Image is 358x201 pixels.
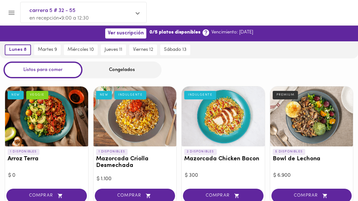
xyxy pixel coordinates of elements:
[34,44,61,55] button: martes 9
[9,47,27,53] span: lunes 8
[8,156,86,163] h3: Arroz Terra
[38,47,57,53] span: martes 9
[191,193,256,198] span: COMPRAR
[184,91,216,99] div: INDULGENTE
[114,91,146,99] div: INDULGENTE
[8,172,85,179] div: $ 0
[3,62,82,78] div: Listos para comer
[101,44,126,55] button: jueves 11
[8,91,24,99] div: NEW
[184,156,262,163] h3: Mazorcada Chicken Bacon
[105,28,146,38] button: Ver suscripción
[96,149,128,155] p: 1 DISPONIBLES
[273,156,351,163] h3: Bowl de Lechona
[270,86,353,146] div: Bowl de Lechona
[149,29,200,36] b: 0/5 platos disponibles
[273,91,298,99] div: PREMIUM
[4,5,19,21] button: Menu
[211,29,253,36] p: Vencimiento: [DATE]
[182,86,265,146] div: Mazorcada Chicken Bacon
[105,47,122,53] span: jueves 11
[103,193,167,198] span: COMPRAR
[321,164,352,195] iframe: Messagebird Livechat Widget
[82,62,161,78] div: Congelados
[164,47,186,53] span: sábado 13
[108,30,144,36] span: Ver suscripción
[273,172,350,179] div: $ 6.900
[133,47,153,53] span: viernes 12
[94,86,177,146] div: Mazorcada Criolla Desmechada
[29,16,89,21] span: en recepción • 9:00 a 12:30
[96,91,112,99] div: NEW
[96,156,174,169] h3: Mazorcada Criolla Desmechada
[160,44,190,55] button: sábado 13
[273,149,306,155] p: 5 DISPONIBLES
[64,44,98,55] button: miércoles 10
[26,91,48,99] div: VEGGIE
[279,193,344,198] span: COMPRAR
[5,86,88,146] div: Arroz Terra
[129,44,157,55] button: viernes 12
[5,44,31,55] button: lunes 8
[97,175,173,183] div: $ 1.100
[68,47,94,53] span: miércoles 10
[29,7,131,15] span: carrera 5 # 32 - 55
[14,193,79,198] span: COMPRAR
[8,149,39,155] p: 1 DISPONIBLES
[185,172,262,179] div: $ 300
[184,149,217,155] p: 2 DISPONIBLES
